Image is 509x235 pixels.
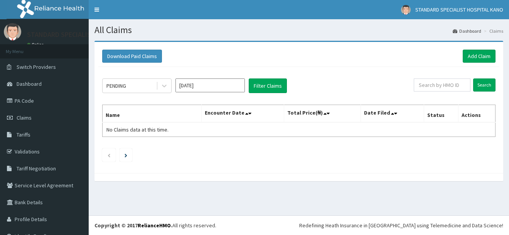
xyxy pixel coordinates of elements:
[94,25,503,35] h1: All Claims
[401,5,411,15] img: User Image
[27,42,46,47] a: Online
[138,222,171,229] a: RelianceHMO
[17,131,30,138] span: Tariffs
[102,50,162,63] button: Download Paid Claims
[27,31,145,38] p: STANDARD SPECIALIST HOSPITAL KANO
[361,105,424,123] th: Date Filed
[125,152,127,158] a: Next page
[458,105,496,123] th: Actions
[284,105,361,123] th: Total Price(₦)
[94,222,172,229] strong: Copyright © 2017 .
[17,80,42,87] span: Dashboard
[103,105,202,123] th: Name
[106,126,169,133] span: No Claims data at this time.
[89,215,509,235] footer: All rights reserved.
[424,105,458,123] th: Status
[463,50,496,63] a: Add Claim
[249,78,287,93] button: Filter Claims
[175,78,245,92] input: Select Month and Year
[4,23,21,40] img: User Image
[107,152,111,158] a: Previous page
[201,105,284,123] th: Encounter Date
[415,6,503,13] span: STANDARD SPECIALIST HOSPITAL KANO
[453,28,481,34] a: Dashboard
[482,28,503,34] li: Claims
[106,82,126,90] div: PENDING
[17,114,32,121] span: Claims
[17,165,56,172] span: Tariff Negotiation
[473,78,496,92] input: Search
[414,78,470,92] input: Search by HMO ID
[299,222,503,229] div: Redefining Heath Insurance in [GEOGRAPHIC_DATA] using Telemedicine and Data Science!
[17,63,56,70] span: Switch Providers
